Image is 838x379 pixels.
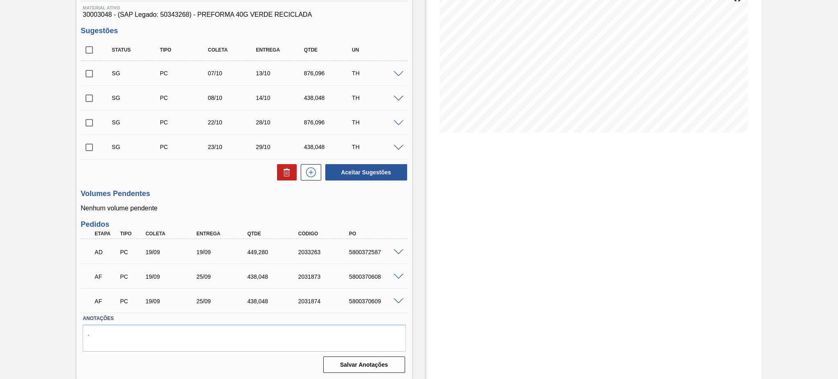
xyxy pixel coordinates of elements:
div: Pedido de Compra [118,249,144,255]
div: 13/10/2025 [254,70,308,77]
div: Pedido de Compra [158,119,212,126]
div: Nova sugestão [297,164,321,180]
div: TH [350,144,404,150]
div: 25/09/2025 [194,273,252,280]
div: 438,048 [302,95,356,101]
button: Salvar Anotações [323,356,405,373]
div: 08/10/2025 [206,95,260,101]
div: UN [350,47,404,53]
h3: Pedidos [81,220,408,229]
div: Entrega [194,231,252,237]
div: Pedido de Compra [158,70,212,77]
div: Aguardando Faturamento [92,268,119,286]
div: Sugestão Criada [110,70,164,77]
div: 14/10/2025 [254,95,308,101]
div: 29/10/2025 [254,144,308,150]
div: Pedido de Compra [118,273,144,280]
div: TH [350,95,404,101]
div: 07/10/2025 [206,70,260,77]
div: 19/09/2025 [144,298,201,305]
div: 5800370609 [347,298,404,305]
div: 876,096 [302,70,356,77]
div: 449,280 [245,249,302,255]
div: Tipo [118,231,144,237]
span: 30003048 - (SAP Legado: 50343268) - PREFORMA 40G VERDE RECICLADA [83,11,405,18]
div: Qtde [245,231,302,237]
div: PO [347,231,404,237]
div: Etapa [92,231,119,237]
div: Pedido de Compra [158,144,212,150]
div: Sugestão Criada [110,144,164,150]
div: 19/09/2025 [194,249,252,255]
h3: Sugestões [81,27,408,35]
p: AF [95,273,117,280]
div: 876,096 [302,119,356,126]
div: TH [350,70,404,77]
div: Aguardando Faturamento [92,292,119,310]
p: AD [95,249,117,255]
div: Status [110,47,164,53]
div: 22/10/2025 [206,119,260,126]
div: Sugestão Criada [110,119,164,126]
div: 5800372587 [347,249,404,255]
textarea: . [83,325,405,352]
h3: Volumes Pendentes [81,189,408,198]
div: 5800370608 [347,273,404,280]
div: 2033263 [296,249,354,255]
div: Tipo [158,47,212,53]
p: Nenhum volume pendente [81,205,408,212]
div: 25/09/2025 [194,298,252,305]
div: 19/09/2025 [144,273,201,280]
div: 23/10/2025 [206,144,260,150]
div: 2031873 [296,273,354,280]
button: Aceitar Sugestões [325,164,407,180]
div: Aguardando Descarga [92,243,119,261]
div: 438,048 [245,273,302,280]
div: Aceitar Sugestões [321,163,408,181]
div: 19/09/2025 [144,249,201,255]
label: Anotações [83,313,405,325]
div: Coleta [144,231,201,237]
div: 438,048 [245,298,302,305]
div: Pedido de Compra [118,298,144,305]
div: TH [350,119,404,126]
div: 2031874 [296,298,354,305]
div: Entrega [254,47,308,53]
div: 438,048 [302,144,356,150]
div: 28/10/2025 [254,119,308,126]
p: AF [95,298,117,305]
div: Pedido de Compra [158,95,212,101]
div: Excluir Sugestões [273,164,297,180]
div: Sugestão Criada [110,95,164,101]
span: Material ativo [83,5,405,10]
div: Coleta [206,47,260,53]
div: Código [296,231,354,237]
div: Qtde [302,47,356,53]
